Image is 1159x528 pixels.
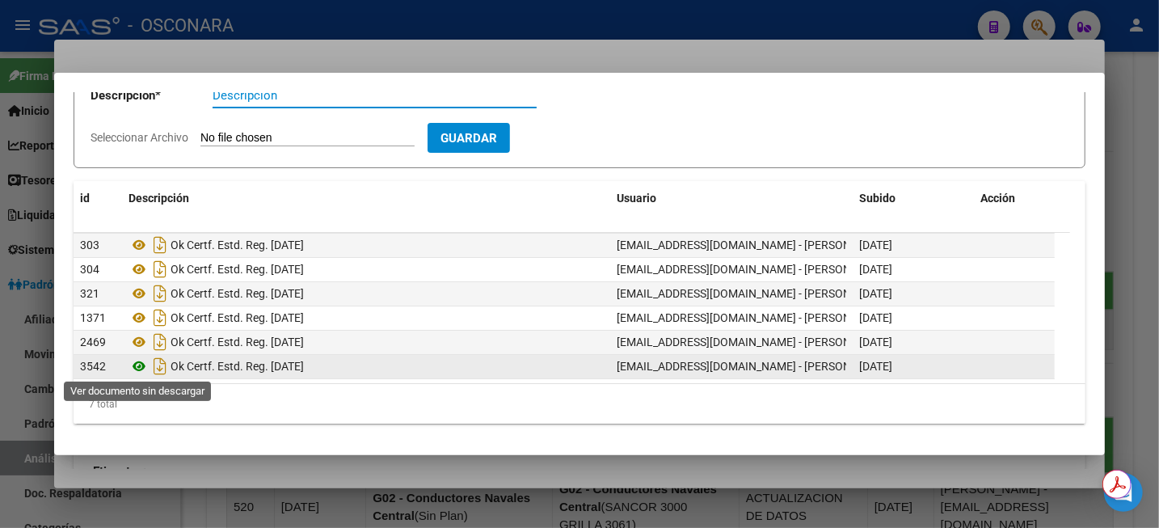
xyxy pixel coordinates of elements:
datatable-header-cell: Acción [974,181,1055,216]
span: 3542 [80,360,106,373]
span: 303 [80,239,99,251]
i: Descargar documento [150,329,171,355]
span: Subido [859,192,896,205]
span: [EMAIL_ADDRESS][DOMAIN_NAME] - [PERSON_NAME] [617,263,891,276]
span: Ok Certf. Estd. Reg. [DATE] [171,263,304,276]
p: Descripción [91,87,213,105]
i: Descargar documento [150,353,171,379]
datatable-header-cell: id [74,181,122,216]
i: Descargar documento [150,305,171,331]
span: 1371 [80,311,106,324]
span: Ok Certf. Estd. Reg. [DATE] [171,239,304,251]
span: 304 [80,263,99,276]
span: [EMAIL_ADDRESS][DOMAIN_NAME] - [PERSON_NAME] [617,239,891,251]
span: Ok Certf. Estd. Reg. [DATE] [171,311,304,324]
span: [EMAIL_ADDRESS][DOMAIN_NAME] - [PERSON_NAME] [617,360,891,373]
span: Usuario [617,192,656,205]
i: Descargar documento [150,281,171,306]
span: [DATE] [859,287,892,300]
span: [EMAIL_ADDRESS][DOMAIN_NAME] - [PERSON_NAME] [617,287,891,300]
span: [DATE] [859,336,892,348]
span: Ok Certf. Estd. Reg. [DATE] [171,336,304,348]
span: [DATE] [859,239,892,251]
span: Descripción [129,192,189,205]
span: 321 [80,287,99,300]
div: 7 total [74,384,1085,425]
span: Ok Certf. Estd. Reg. [DATE] [171,287,304,300]
span: [EMAIL_ADDRESS][DOMAIN_NAME] - [PERSON_NAME] [617,336,891,348]
datatable-header-cell: Subido [853,181,974,216]
span: Acción [980,192,1015,205]
span: [DATE] [859,263,892,276]
button: Guardar [428,123,510,153]
i: Descargar documento [150,256,171,282]
span: Guardar [440,131,497,146]
span: [EMAIL_ADDRESS][DOMAIN_NAME] - [PERSON_NAME] [617,311,891,324]
span: [DATE] [859,311,892,324]
i: Descargar documento [150,232,171,258]
span: [DATE] [859,360,892,373]
datatable-header-cell: Descripción [122,181,610,216]
span: Ok Certf. Estd. Reg. [DATE] [171,360,304,373]
span: 2469 [80,336,106,348]
span: Seleccionar Archivo [91,131,188,144]
span: id [80,192,90,205]
datatable-header-cell: Usuario [610,181,853,216]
